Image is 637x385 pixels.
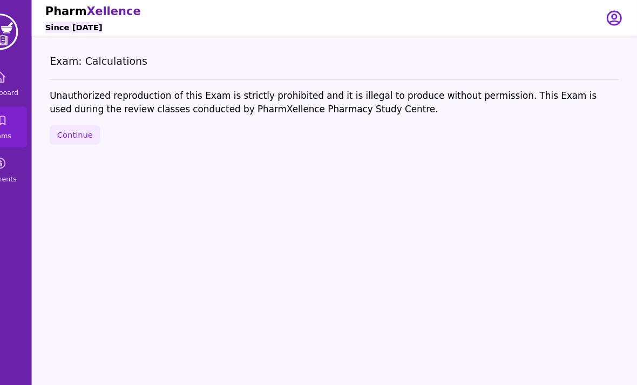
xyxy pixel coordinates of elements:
span: Xellence [113,4,164,17]
a: Exams [4,102,56,140]
span: Exams [19,125,41,134]
button: Continue [78,119,126,138]
h6: Since [DATE] [73,21,128,31]
img: PharmXellence Logo [13,13,48,48]
h3: Exam: Calculations [78,52,620,65]
div: Unauthorized reproduction of this Exam is strictly prohibited and it is illegal to produce withou... [78,85,620,111]
a: Dashboard [4,60,56,99]
span: Pharm [73,4,113,17]
span: Payments [15,166,46,175]
span: Dashboard [12,84,48,93]
a: Payments [4,143,56,181]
